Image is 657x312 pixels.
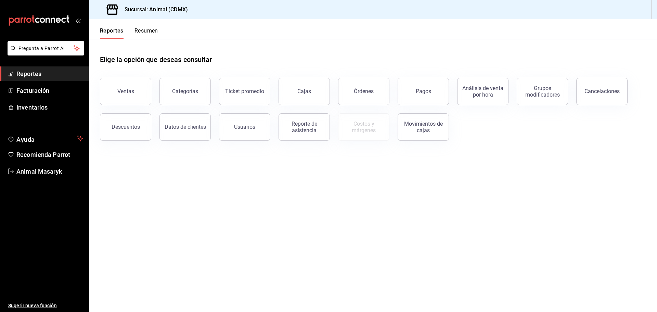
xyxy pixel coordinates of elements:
[75,18,81,23] button: open_drawer_menu
[100,54,212,65] h1: Elige la opción que deseas consultar
[416,88,431,95] div: Pagos
[16,134,74,142] span: Ayuda
[338,78,389,105] button: Órdenes
[343,121,385,134] div: Costos y márgenes
[16,103,83,112] span: Inventarios
[457,78,508,105] button: Análisis de venta por hora
[279,78,330,105] button: Cajas
[16,167,83,176] span: Animal Masaryk
[172,88,198,95] div: Categorías
[119,5,188,14] h3: Sucursal: Animal (CDMX)
[283,121,325,134] div: Reporte de asistencia
[8,302,83,309] span: Sugerir nueva función
[521,85,564,98] div: Grupos modificadores
[159,113,211,141] button: Datos de clientes
[100,113,151,141] button: Descuentos
[517,78,568,105] button: Grupos modificadores
[159,78,211,105] button: Categorías
[100,27,124,39] button: Reportes
[219,113,270,141] button: Usuarios
[462,85,504,98] div: Análisis de venta por hora
[100,27,158,39] div: navigation tabs
[584,88,620,95] div: Cancelaciones
[5,50,84,57] a: Pregunta a Parrot AI
[338,113,389,141] button: Contrata inventarios para ver este reporte
[297,88,311,95] div: Cajas
[16,69,83,78] span: Reportes
[112,124,140,130] div: Descuentos
[134,27,158,39] button: Resumen
[165,124,206,130] div: Datos de clientes
[398,78,449,105] button: Pagos
[576,78,628,105] button: Cancelaciones
[16,150,83,159] span: Recomienda Parrot
[16,86,83,95] span: Facturación
[117,88,134,95] div: Ventas
[234,124,255,130] div: Usuarios
[279,113,330,141] button: Reporte de asistencia
[8,41,84,55] button: Pregunta a Parrot AI
[398,113,449,141] button: Movimientos de cajas
[100,78,151,105] button: Ventas
[219,78,270,105] button: Ticket promedio
[354,88,374,95] div: Órdenes
[225,88,264,95] div: Ticket promedio
[18,45,74,52] span: Pregunta a Parrot AI
[402,121,445,134] div: Movimientos de cajas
